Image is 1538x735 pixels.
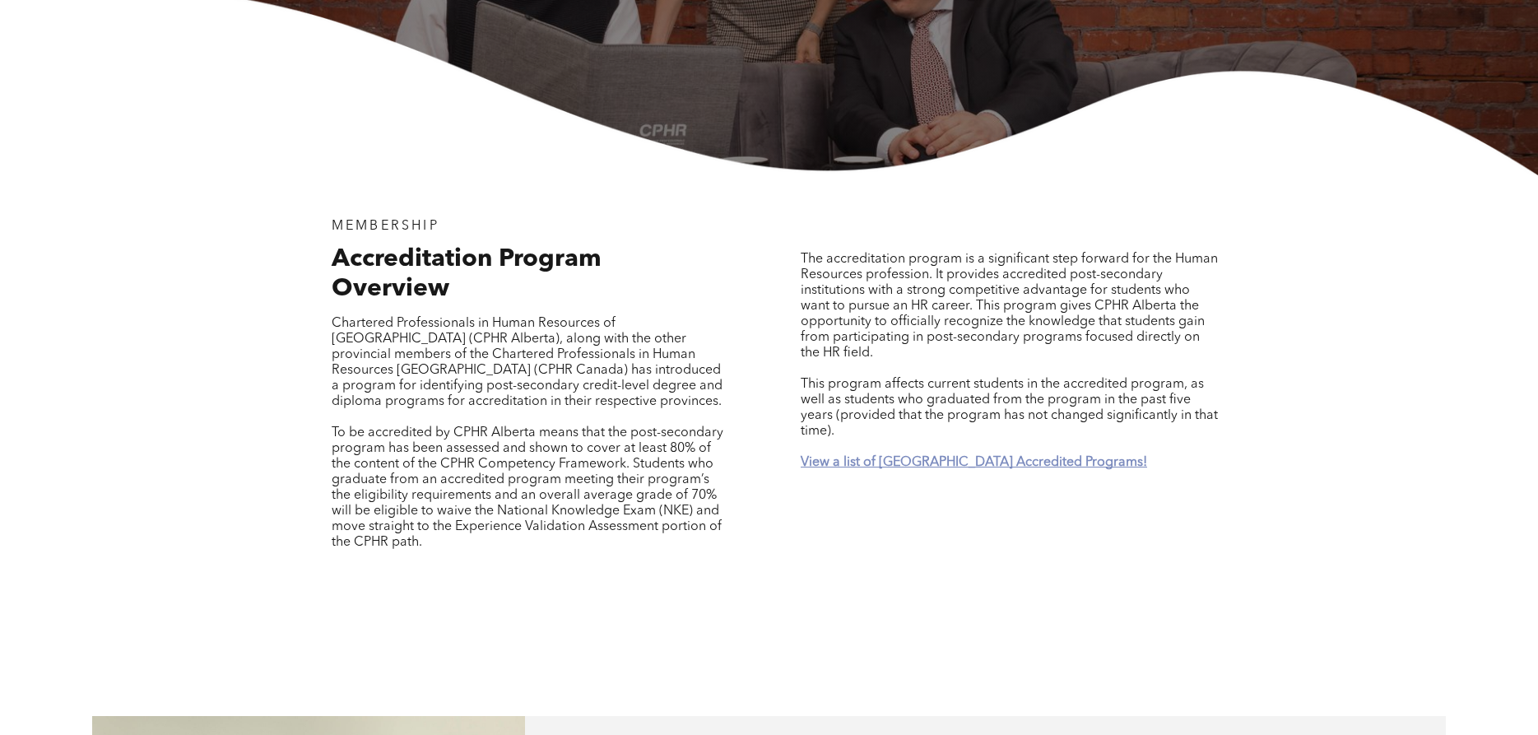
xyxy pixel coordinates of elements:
span: This program affects current students in the accredited program, as well as students who graduate... [801,378,1218,438]
span: MEMBERSHIP [332,220,439,233]
span: Accreditation Program Overview [332,247,602,301]
a: View a list of [GEOGRAPHIC_DATA] Accredited Programs! [801,456,1147,469]
span: To be accredited by CPHR Alberta means that the post-secondary program has been assessed and show... [332,426,723,549]
span: The accreditation program is a significant step forward for the Human Resources profession. It pr... [801,253,1218,360]
span: Chartered Professionals in Human Resources of [GEOGRAPHIC_DATA] (CPHR Alberta), along with the ot... [332,317,723,408]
